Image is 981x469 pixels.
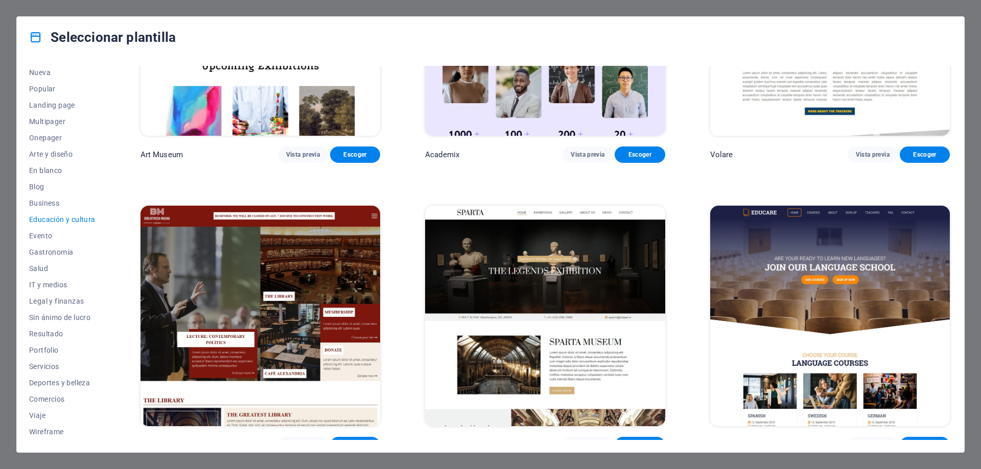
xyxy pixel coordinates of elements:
span: Salud [29,264,96,273]
span: Legal y finanzas [29,297,96,305]
span: Gastronomía [29,248,96,256]
button: Comercios [29,391,96,407]
button: Arte y diseño [29,146,96,162]
button: Viaje [29,407,96,424]
span: Wireframe [29,428,96,436]
span: Nueva [29,68,96,77]
span: Vista previa [856,151,890,159]
span: Popular [29,85,96,93]
button: Salud [29,260,96,277]
button: Multipager [29,113,96,130]
img: Educare [710,206,950,427]
button: En blanco [29,162,96,179]
button: Business [29,195,96,211]
span: Portfolio [29,346,96,354]
span: Escoger [338,151,372,159]
button: Popular [29,81,96,97]
p: Volare [710,150,733,160]
button: Nueva [29,64,96,81]
p: Academix [425,150,459,160]
span: Arte y diseño [29,150,96,158]
img: Bibliotheca [141,206,380,427]
button: Wireframe [29,424,96,440]
button: IT y medios [29,277,96,293]
h4: Seleccionar plantilla [29,29,176,45]
span: Sin ánimo de lucro [29,313,96,322]
span: Resultado [29,330,96,338]
button: Gastronomía [29,244,96,260]
button: Vista previa [563,437,613,453]
img: Sparta [425,206,665,427]
button: Escoger [330,437,380,453]
button: Sin ánimo de lucro [29,309,96,326]
button: Deportes y belleza [29,375,96,391]
span: Servicios [29,362,96,371]
button: Vista previa [848,146,898,163]
button: Landing page [29,97,96,113]
span: En blanco [29,166,96,175]
p: Art Museum [141,150,183,160]
button: Vista previa [278,146,328,163]
button: Servicios [29,358,96,375]
span: Vista previa [571,151,604,159]
button: Onepager [29,130,96,146]
button: Escoger [615,146,665,163]
span: Escoger [623,151,657,159]
span: Viaje [29,411,96,419]
button: Evento [29,228,96,244]
button: Escoger [615,437,665,453]
button: Blog [29,179,96,195]
span: Landing page [29,101,96,109]
button: Escoger [900,146,950,163]
button: Vista previa [848,437,898,453]
button: Escoger [900,437,950,453]
button: Escoger [330,146,380,163]
button: Vista previa [563,146,613,163]
button: Resultado [29,326,96,342]
button: Portfolio [29,342,96,358]
span: Business [29,199,96,207]
span: Evento [29,232,96,240]
span: Educación y cultura [29,215,96,224]
span: Vista previa [286,151,320,159]
span: IT y medios [29,281,96,289]
span: Deportes y belleza [29,379,96,387]
span: Onepager [29,134,96,142]
span: Escoger [908,151,942,159]
button: Educación y cultura [29,211,96,228]
button: Vista previa [278,437,328,453]
span: Multipager [29,117,96,126]
span: Comercios [29,395,96,403]
button: Legal y finanzas [29,293,96,309]
span: Blog [29,183,96,191]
